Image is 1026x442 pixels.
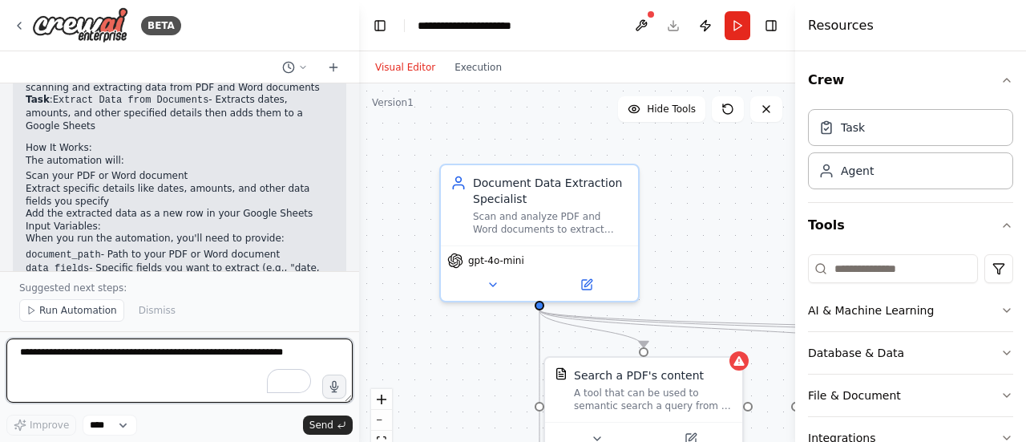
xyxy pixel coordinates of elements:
[26,249,101,261] code: document_path
[808,203,1013,248] button: Tools
[541,275,632,294] button: Open in side panel
[309,419,333,432] span: Send
[473,175,628,207] div: Document Data Extraction Specialist
[808,290,1013,331] button: AI & Machine Learning
[473,210,628,236] div: Scan and analyze PDF and Word documents to extract specific data points like dates, amounts, and ...
[366,58,445,77] button: Visual Editor
[555,367,568,380] img: PDFSearchTool
[322,375,346,399] button: Click to speak your automation idea
[6,415,76,436] button: Improve
[574,387,733,412] div: A tool that can be used to semantic search a query from a PDF's content.
[131,299,184,322] button: Dismiss
[808,58,1013,103] button: Crew
[6,339,353,403] textarea: To enrich screen reader interactions, please activate Accessibility in Grammarly extension settings
[26,94,50,105] strong: Task
[372,96,414,109] div: Version 1
[19,282,340,294] p: Suggested next steps:
[808,16,874,35] h4: Resources
[808,332,1013,374] button: Database & Data
[26,170,333,183] li: Scan your PDF or Word document
[26,262,333,288] li: - Specific fields you want to extract (e.g., "date, amount, invoice number")
[371,389,392,410] button: zoom in
[439,164,640,302] div: Document Data Extraction SpecialistScan and analyze PDF and Word documents to extract specific da...
[32,7,128,43] img: Logo
[574,367,704,383] div: Search a PDF's content
[418,18,547,34] nav: breadcrumb
[141,16,181,35] div: BETA
[39,304,117,317] span: Run Automation
[19,299,124,322] button: Run Automation
[841,120,865,136] div: Task
[841,163,874,179] div: Agent
[26,221,333,233] h2: Input Variables:
[371,410,392,431] button: zoom out
[139,304,176,317] span: Dismiss
[26,249,333,262] li: - Path to your PDF or Word document
[276,58,314,77] button: Switch to previous chat
[26,183,333,208] li: Extract specific details like dates, amounts, and other data fields you specify
[808,375,1013,416] button: File & Document
[647,103,696,116] span: Hide Tools
[445,58,511,77] button: Execution
[531,310,652,347] g: Edge from ac5aab1f-a741-4500-94e8-a8da4ea32dfa to d7a69360-cdb7-4260-9755-cbec935379fa
[26,263,89,274] code: data_fields
[618,96,705,122] button: Hide Tools
[760,14,782,37] button: Hide right sidebar
[26,233,333,245] p: When you run the automation, you'll need to provide:
[26,142,333,155] h2: How It Works:
[321,58,346,77] button: Start a new chat
[26,208,333,221] li: Add the extracted data as a new row in your Google Sheets
[53,95,208,106] code: Extract Data from Documents
[369,14,391,37] button: Hide left sidebar
[26,155,333,168] p: The automation will:
[468,254,524,267] span: gpt-4o-mini
[303,416,353,435] button: Send
[808,103,1013,202] div: Crew
[26,94,333,132] li: : - Extracts dates, amounts, and other specified details then adds them to a Google Sheets
[30,419,69,432] span: Improve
